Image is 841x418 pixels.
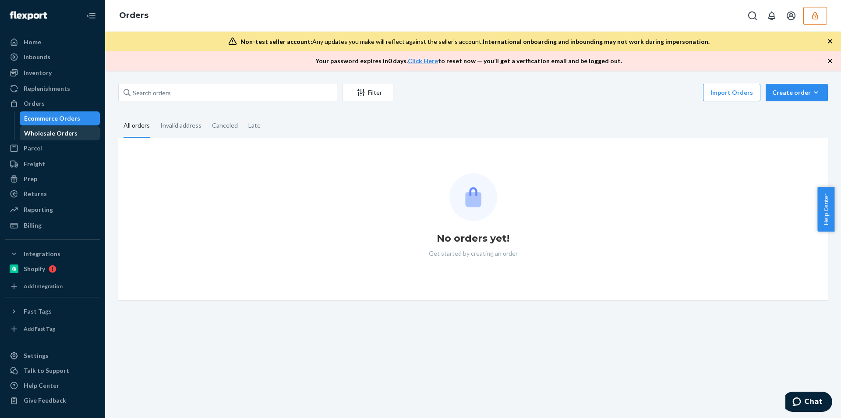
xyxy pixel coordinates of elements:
p: Your password expires in 0 days . to reset now — you’ll get a verification email and be logged out. [315,57,622,65]
div: Home [24,38,41,46]
a: Add Fast Tag [5,322,100,336]
button: Help Center [817,187,834,232]
div: Filter [343,88,393,97]
img: Empty list [449,173,497,221]
div: Inventory [24,68,52,77]
a: Add Integration [5,279,100,293]
button: Filter [343,84,393,101]
a: Orders [119,11,148,20]
button: Fast Tags [5,304,100,318]
a: Billing [5,218,100,232]
div: Shopify [24,264,45,273]
a: Reporting [5,203,100,217]
div: Any updates you make will reflect against the seller's account. [240,37,710,46]
div: Freight [24,160,45,168]
div: Add Integration [24,282,63,290]
a: Settings [5,349,100,363]
input: Search orders [118,84,337,101]
button: Open notifications [763,7,781,25]
div: Add Fast Tag [24,325,55,332]
div: Reporting [24,205,53,214]
div: Billing [24,221,42,230]
div: Late [248,114,261,137]
a: Inbounds [5,50,100,64]
a: Ecommerce Orders [20,111,100,125]
a: Parcel [5,141,100,155]
p: Get started by creating an order [429,249,518,258]
button: Open account menu [782,7,800,25]
button: Open Search Box [744,7,761,25]
div: Give Feedback [24,396,66,405]
img: Flexport logo [10,11,47,20]
div: Help Center [24,381,59,390]
div: Orders [24,99,45,108]
ol: breadcrumbs [112,3,155,29]
a: Prep [5,172,100,186]
div: All orders [124,114,150,138]
div: Talk to Support [24,366,69,375]
a: Inventory [5,66,100,80]
div: Canceled [212,114,238,137]
a: Replenishments [5,82,100,96]
a: Shopify [5,262,100,276]
button: Talk to Support [5,364,100,378]
button: Integrations [5,247,100,261]
a: Wholesale Orders [20,126,100,140]
div: Returns [24,189,47,198]
button: Give Feedback [5,393,100,407]
span: International onboarding and inbounding may not work during impersonation. [483,38,710,45]
div: Invalid address [160,114,201,137]
div: Ecommerce Orders [24,114,80,123]
a: Help Center [5,379,100,393]
div: Replenishments [24,84,70,93]
button: Close Navigation [82,7,100,25]
a: Returns [5,187,100,201]
a: Orders [5,96,100,111]
div: Parcel [24,144,42,153]
div: Prep [24,175,37,183]
a: Freight [5,157,100,171]
div: Create order [772,88,821,97]
button: Create order [766,84,828,101]
div: Fast Tags [24,307,52,316]
h1: No orders yet! [437,232,509,246]
div: Settings [24,351,49,360]
iframe: Opens a widget where you can chat to one of our agents [785,392,832,414]
div: Inbounds [24,53,50,61]
div: Wholesale Orders [24,129,78,138]
button: Import Orders [703,84,760,101]
div: Integrations [24,250,60,258]
a: Home [5,35,100,49]
a: Click Here [408,57,438,64]
span: Non-test seller account: [240,38,312,45]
